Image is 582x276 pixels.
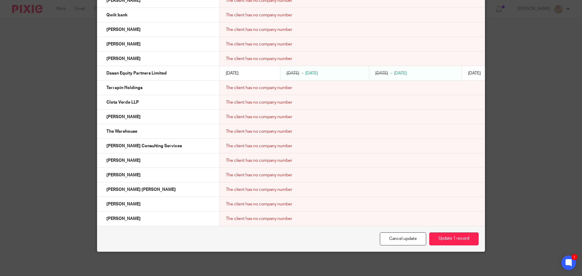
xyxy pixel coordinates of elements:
[97,8,220,22] td: Qwik bank
[468,71,481,75] span: [DATE]
[286,71,299,75] span: [DATE]
[97,37,220,52] td: [PERSON_NAME]
[305,71,318,75] span: [DATE]
[97,81,220,95] td: Terrapin Holdings
[429,232,479,245] button: Update 1 record
[97,182,220,197] td: [PERSON_NAME] [PERSON_NAME]
[380,232,426,245] a: Cancel update
[97,124,220,139] td: The Warehouse
[97,110,220,124] td: [PERSON_NAME]
[97,95,220,110] td: Clota Verde LLP
[97,66,220,81] td: Dasan Equity Partners Limited
[394,71,407,75] span: [DATE]
[97,22,220,37] td: [PERSON_NAME]
[226,71,239,75] span: [DATE]
[375,71,388,75] span: [DATE]
[97,153,220,168] td: [PERSON_NAME]
[97,52,220,66] td: [PERSON_NAME]
[97,168,220,182] td: [PERSON_NAME]
[300,71,304,75] span: →
[97,211,220,226] td: [PERSON_NAME]
[97,197,220,211] td: [PERSON_NAME]
[97,139,220,153] td: [PERSON_NAME] Consulting Services
[389,71,393,75] span: →
[571,254,577,260] div: 1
